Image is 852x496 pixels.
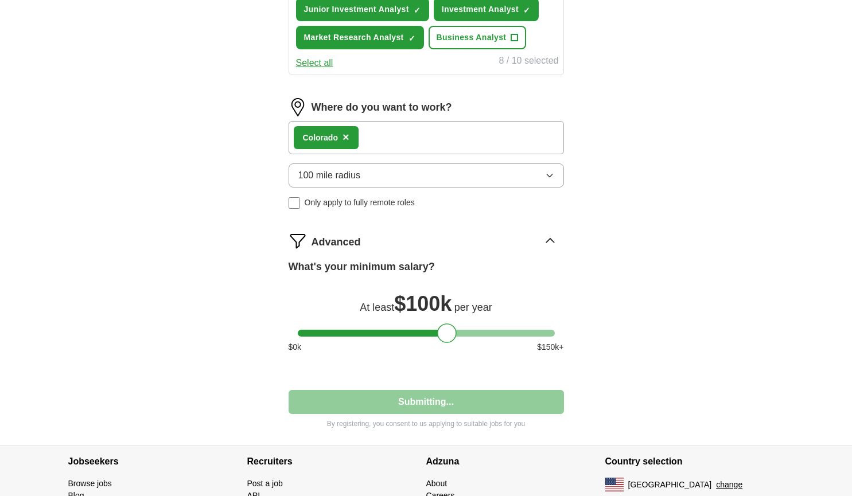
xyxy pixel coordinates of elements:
span: $ 150 k+ [537,341,563,353]
span: $ 100k [394,292,452,315]
img: location.png [289,98,307,116]
p: By registering, you consent to us applying to suitable jobs for you [289,419,564,429]
button: Select all [296,56,333,70]
button: Market Research Analyst✓ [296,26,424,49]
label: What's your minimum salary? [289,259,435,275]
span: [GEOGRAPHIC_DATA] [628,479,712,491]
span: Investment Analyst [442,3,519,15]
span: 100 mile radius [298,169,361,182]
span: Business Analyst [437,32,507,44]
button: Business Analyst [429,26,527,49]
span: × [343,131,349,143]
span: ✓ [414,6,421,15]
span: per year [454,302,492,313]
button: Submitting... [289,390,564,414]
strong: Colo [303,133,321,142]
span: ✓ [409,34,415,43]
span: At least [360,302,394,313]
div: 8 / 10 selected [499,54,558,70]
div: rado [303,132,338,144]
span: $ 0 k [289,341,302,353]
button: change [716,479,742,491]
a: Browse jobs [68,479,112,488]
label: Where do you want to work? [312,100,452,115]
span: Market Research Analyst [304,32,404,44]
h4: Country selection [605,446,784,478]
span: Only apply to fully remote roles [305,197,415,209]
button: 100 mile radius [289,163,564,188]
button: × [343,129,349,146]
span: Junior Investment Analyst [304,3,409,15]
a: Post a job [247,479,283,488]
input: Only apply to fully remote roles [289,197,300,209]
span: ✓ [523,6,530,15]
span: Advanced [312,235,361,250]
a: About [426,479,448,488]
img: filter [289,232,307,250]
img: US flag [605,478,624,491]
